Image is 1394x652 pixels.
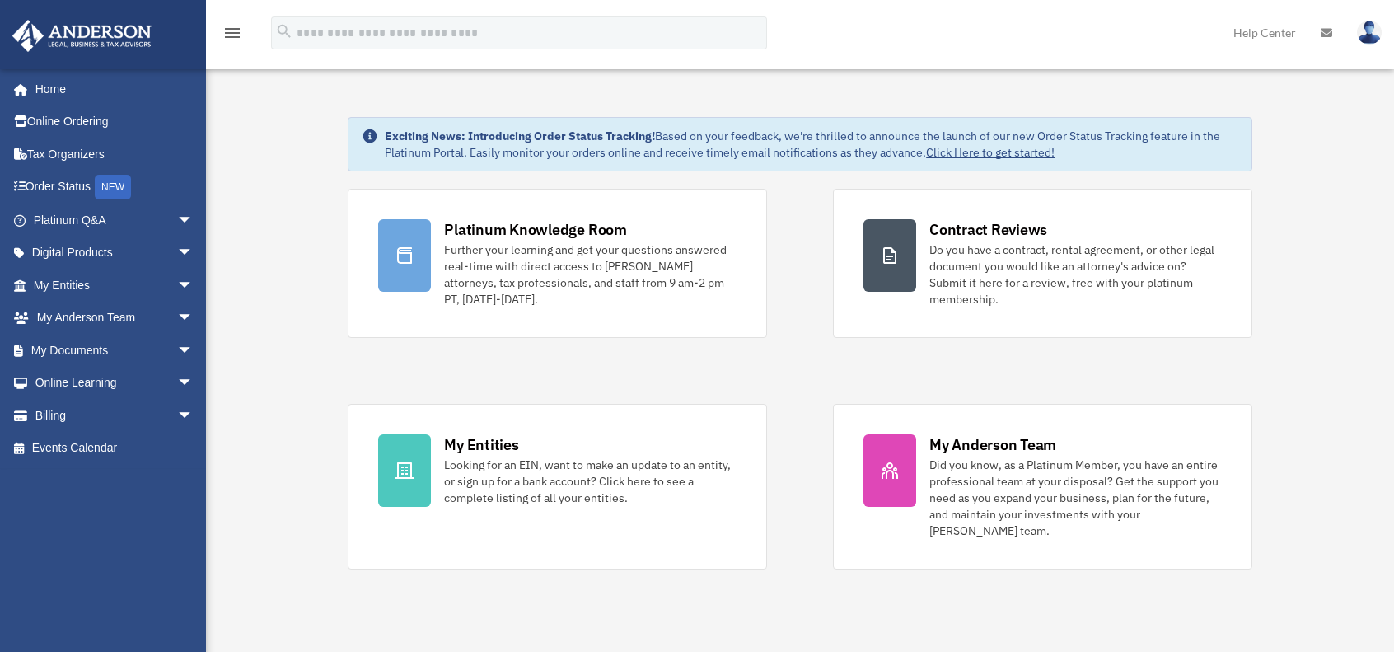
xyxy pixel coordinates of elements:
[348,189,767,338] a: Platinum Knowledge Room Further your learning and get your questions answered real-time with dire...
[12,138,218,171] a: Tax Organizers
[177,269,210,303] span: arrow_drop_down
[177,367,210,401] span: arrow_drop_down
[177,237,210,270] span: arrow_drop_down
[1357,21,1382,45] img: User Pic
[177,399,210,433] span: arrow_drop_down
[12,399,218,432] a: Billingarrow_drop_down
[12,204,218,237] a: Platinum Q&Aarrow_drop_down
[12,302,218,335] a: My Anderson Teamarrow_drop_down
[444,242,737,307] div: Further your learning and get your questions answered real-time with direct access to [PERSON_NAM...
[833,189,1252,338] a: Contract Reviews Do you have a contract, rental agreement, or other legal document you would like...
[177,334,210,368] span: arrow_drop_down
[12,171,218,204] a: Order StatusNEW
[385,129,655,143] strong: Exciting News: Introducing Order Status Tracking!
[929,242,1222,307] div: Do you have a contract, rental agreement, or other legal document you would like an attorney's ad...
[12,367,218,400] a: Online Learningarrow_drop_down
[12,269,218,302] a: My Entitiesarrow_drop_down
[222,29,242,43] a: menu
[177,302,210,335] span: arrow_drop_down
[12,334,218,367] a: My Documentsarrow_drop_down
[833,404,1252,570] a: My Anderson Team Did you know, as a Platinum Member, you have an entire professional team at your...
[12,106,218,138] a: Online Ordering
[275,22,293,40] i: search
[444,219,627,240] div: Platinum Knowledge Room
[929,457,1222,539] div: Did you know, as a Platinum Member, you have an entire professional team at your disposal? Get th...
[12,432,218,465] a: Events Calendar
[177,204,210,237] span: arrow_drop_down
[929,434,1056,455] div: My Anderson Team
[222,23,242,43] i: menu
[444,457,737,506] div: Looking for an EIN, want to make an update to an entity, or sign up for a bank account? Click her...
[385,128,1238,161] div: Based on your feedback, we're thrilled to announce the launch of our new Order Status Tracking fe...
[348,404,767,570] a: My Entities Looking for an EIN, want to make an update to an entity, or sign up for a bank accoun...
[95,175,131,199] div: NEW
[12,73,210,106] a: Home
[926,145,1055,160] a: Click Here to get started!
[12,237,218,270] a: Digital Productsarrow_drop_down
[929,219,1047,240] div: Contract Reviews
[7,20,157,52] img: Anderson Advisors Platinum Portal
[444,434,518,455] div: My Entities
